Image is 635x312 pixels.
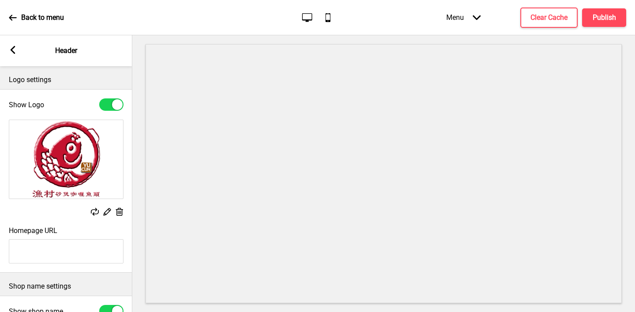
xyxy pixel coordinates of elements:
img: Image [9,120,123,199]
p: Header [55,46,77,56]
button: Publish [582,8,626,27]
p: Back to menu [21,13,64,23]
h4: Publish [593,13,616,23]
h4: Clear Cache [530,13,568,23]
p: Logo settings [9,75,123,85]
p: Shop name settings [9,282,123,291]
label: Show Logo [9,101,44,109]
label: Homepage URL [9,226,57,235]
a: Back to menu [9,6,64,30]
button: Clear Cache [520,8,578,28]
div: Menu [437,4,489,30]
